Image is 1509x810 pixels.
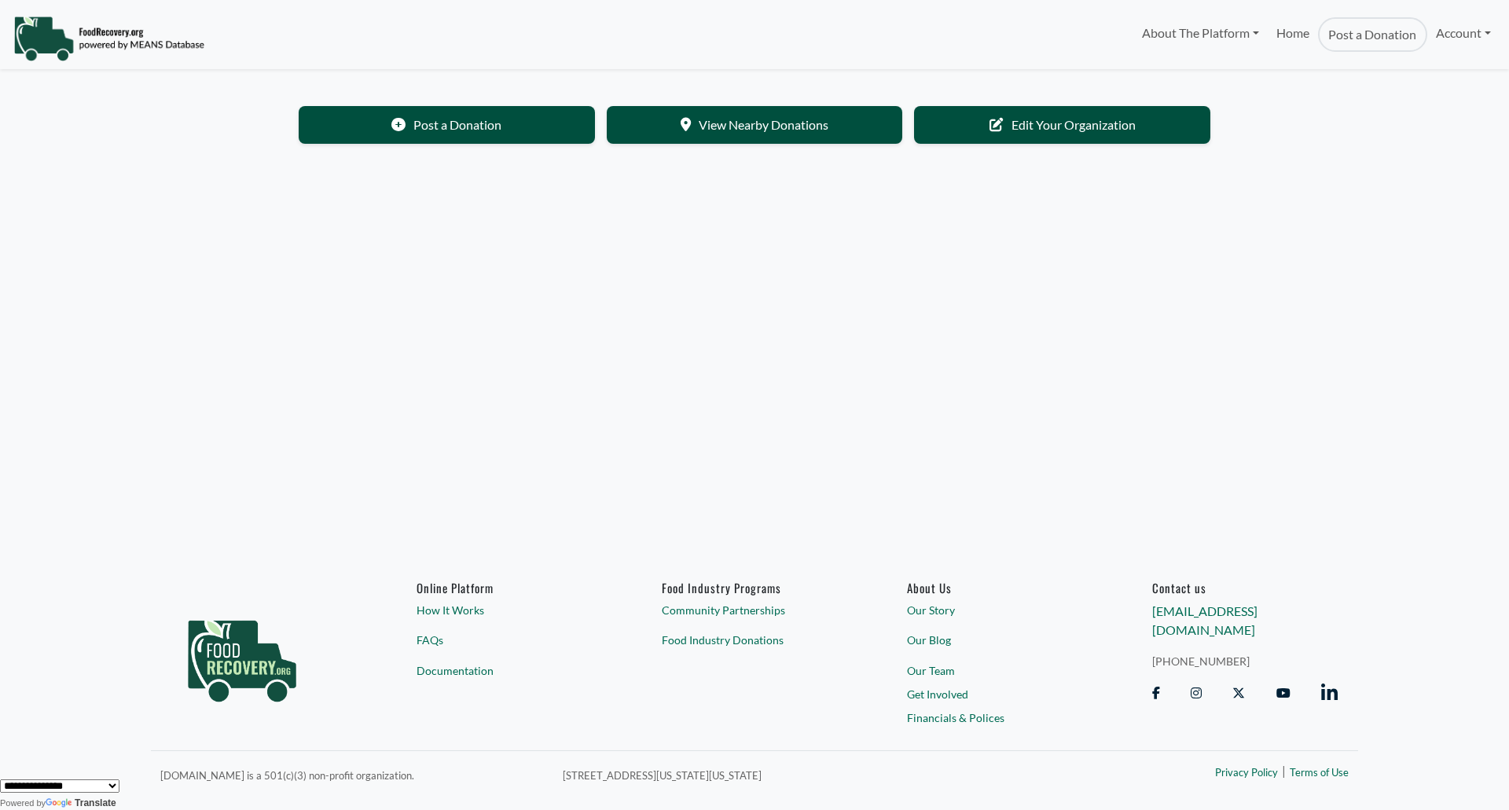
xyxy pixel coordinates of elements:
h6: Online Platform [417,581,602,595]
img: Google Translate [46,798,75,809]
span: | [1282,761,1286,780]
a: About Us [907,581,1092,595]
a: Post a Donation [299,106,595,144]
a: Documentation [417,662,602,679]
a: Post a Donation [1318,17,1426,52]
a: Community Partnerships [662,602,847,618]
a: Our Blog [907,632,1092,648]
a: View Nearby Donations [607,106,903,144]
a: How It Works [417,602,602,618]
h6: Contact us [1152,581,1338,595]
a: Food Industry Donations [662,632,847,648]
a: FAQs [417,632,602,648]
a: Financials & Polices [907,709,1092,725]
a: Home [1268,17,1318,52]
p: [STREET_ADDRESS][US_STATE][US_STATE] [563,765,1047,784]
a: Translate [46,797,116,808]
a: [PHONE_NUMBER] [1152,653,1338,669]
a: Terms of Use [1290,765,1349,781]
a: Edit Your Organization [914,106,1210,144]
a: Get Involved [907,686,1092,702]
a: Our Story [907,602,1092,618]
a: Privacy Policy [1215,765,1278,781]
a: Account [1427,17,1500,49]
p: [DOMAIN_NAME] is a 501(c)(3) non-profit organization. [160,765,544,784]
img: food_recovery_green_logo-76242d7a27de7ed26b67be613a865d9c9037ba317089b267e0515145e5e51427.png [171,581,313,730]
a: About The Platform [1133,17,1267,49]
a: Our Team [907,662,1092,679]
h6: Food Industry Programs [662,581,847,595]
img: NavigationLogo_FoodRecovery-91c16205cd0af1ed486a0f1a7774a6544ea792ac00100771e7dd3ec7c0e58e41.png [13,15,204,62]
a: [EMAIL_ADDRESS][DOMAIN_NAME] [1152,603,1257,637]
